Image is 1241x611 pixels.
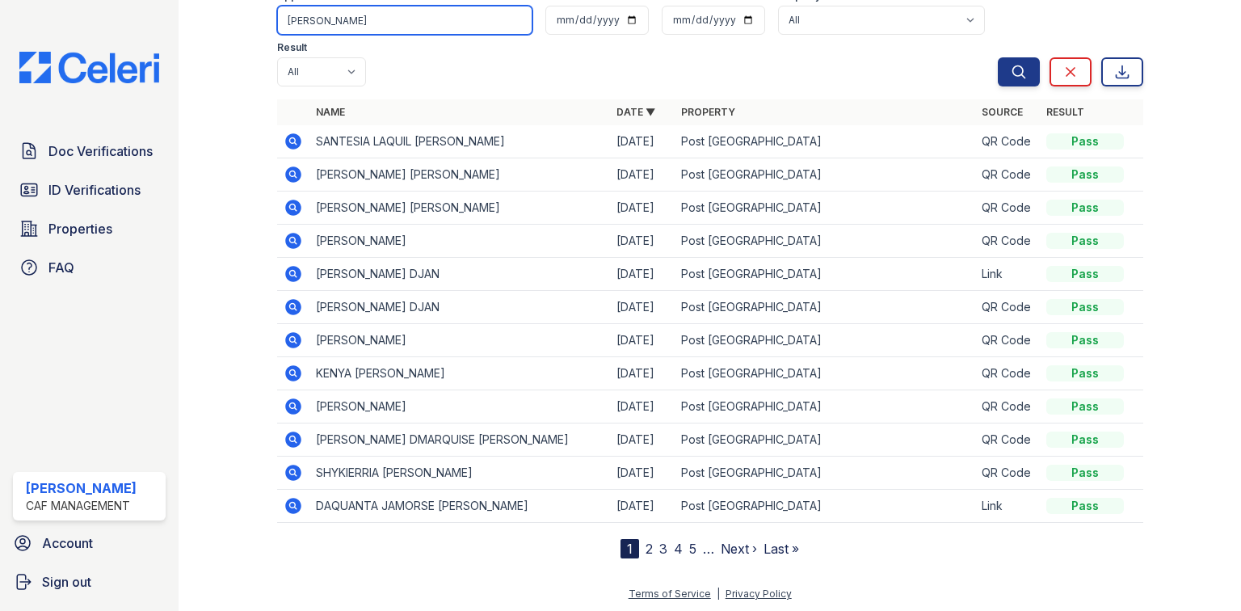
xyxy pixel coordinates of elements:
[48,141,153,161] span: Doc Verifications
[1046,233,1124,249] div: Pass
[675,423,975,457] td: Post [GEOGRAPHIC_DATA]
[42,572,91,592] span: Sign out
[610,390,675,423] td: [DATE]
[610,225,675,258] td: [DATE]
[13,174,166,206] a: ID Verifications
[48,258,74,277] span: FAQ
[675,225,975,258] td: Post [GEOGRAPHIC_DATA]
[610,490,675,523] td: [DATE]
[674,541,683,557] a: 4
[1046,200,1124,216] div: Pass
[975,125,1040,158] td: QR Code
[13,251,166,284] a: FAQ
[975,457,1040,490] td: QR Code
[975,423,1040,457] td: QR Code
[1046,332,1124,348] div: Pass
[681,106,735,118] a: Property
[975,225,1040,258] td: QR Code
[6,52,172,83] img: CE_Logo_Blue-a8612792a0a2168367f1c8372b55b34899dd931a85d93a1a3d3e32e68fde9ad4.png
[610,125,675,158] td: [DATE]
[1046,106,1084,118] a: Result
[1046,166,1124,183] div: Pass
[982,106,1023,118] a: Source
[975,258,1040,291] td: Link
[13,213,166,245] a: Properties
[610,158,675,192] td: [DATE]
[675,357,975,390] td: Post [GEOGRAPHIC_DATA]
[659,541,667,557] a: 3
[277,6,532,35] input: Search by name or phone number
[975,357,1040,390] td: QR Code
[717,588,720,600] div: |
[975,291,1040,324] td: QR Code
[1046,266,1124,282] div: Pass
[721,541,757,557] a: Next ›
[309,225,610,258] td: [PERSON_NAME]
[309,324,610,357] td: [PERSON_NAME]
[13,135,166,167] a: Doc Verifications
[309,357,610,390] td: KENYA [PERSON_NAME]
[309,390,610,423] td: [PERSON_NAME]
[309,158,610,192] td: [PERSON_NAME] [PERSON_NAME]
[1046,398,1124,415] div: Pass
[764,541,799,557] a: Last »
[277,41,307,54] label: Result
[646,541,653,557] a: 2
[675,192,975,225] td: Post [GEOGRAPHIC_DATA]
[675,258,975,291] td: Post [GEOGRAPHIC_DATA]
[629,588,711,600] a: Terms of Service
[26,478,137,498] div: [PERSON_NAME]
[975,192,1040,225] td: QR Code
[1046,365,1124,381] div: Pass
[726,588,792,600] a: Privacy Policy
[616,106,655,118] a: Date ▼
[309,258,610,291] td: [PERSON_NAME] DJAN
[975,158,1040,192] td: QR Code
[48,180,141,200] span: ID Verifications
[610,357,675,390] td: [DATE]
[1046,133,1124,150] div: Pass
[309,192,610,225] td: [PERSON_NAME] [PERSON_NAME]
[675,158,975,192] td: Post [GEOGRAPHIC_DATA]
[316,106,345,118] a: Name
[610,258,675,291] td: [DATE]
[620,539,639,558] div: 1
[6,527,172,559] a: Account
[610,457,675,490] td: [DATE]
[42,533,93,553] span: Account
[1046,498,1124,514] div: Pass
[975,490,1040,523] td: Link
[689,541,696,557] a: 5
[610,192,675,225] td: [DATE]
[703,539,714,558] span: …
[309,490,610,523] td: DAQUANTA JAMORSE [PERSON_NAME]
[975,390,1040,423] td: QR Code
[675,324,975,357] td: Post [GEOGRAPHIC_DATA]
[309,291,610,324] td: [PERSON_NAME] DJAN
[675,390,975,423] td: Post [GEOGRAPHIC_DATA]
[1046,465,1124,481] div: Pass
[610,291,675,324] td: [DATE]
[6,566,172,598] a: Sign out
[675,490,975,523] td: Post [GEOGRAPHIC_DATA]
[610,324,675,357] td: [DATE]
[610,423,675,457] td: [DATE]
[48,219,112,238] span: Properties
[675,125,975,158] td: Post [GEOGRAPHIC_DATA]
[675,291,975,324] td: Post [GEOGRAPHIC_DATA]
[975,324,1040,357] td: QR Code
[26,498,137,514] div: CAF Management
[1046,299,1124,315] div: Pass
[675,457,975,490] td: Post [GEOGRAPHIC_DATA]
[309,125,610,158] td: SANTESIA LAQUIL [PERSON_NAME]
[309,423,610,457] td: [PERSON_NAME] DMARQUISE [PERSON_NAME]
[1046,432,1124,448] div: Pass
[309,457,610,490] td: SHYKIERRIA [PERSON_NAME]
